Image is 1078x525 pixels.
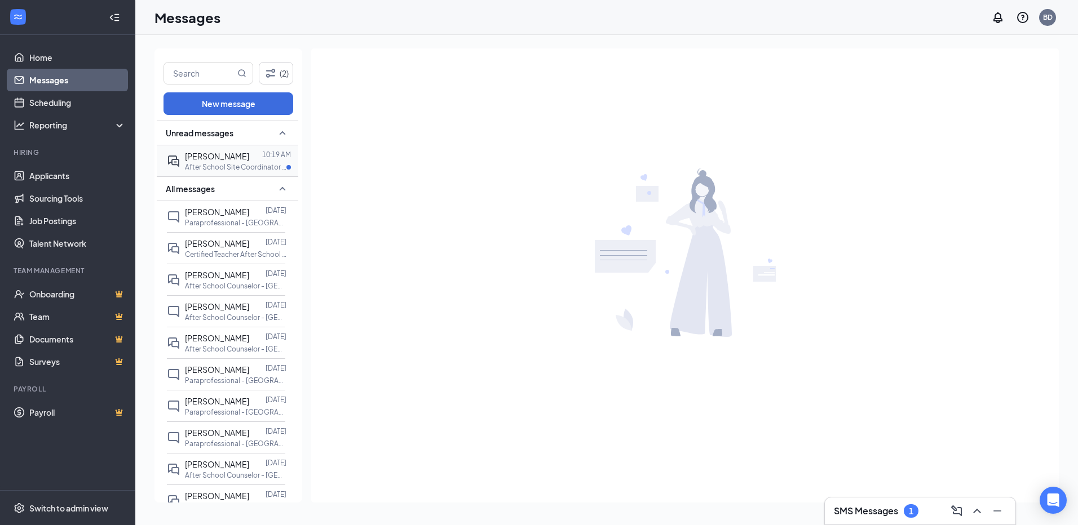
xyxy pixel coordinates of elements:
button: ChevronUp [968,502,986,520]
svg: DoubleChat [167,462,180,476]
a: Talent Network [29,232,126,255]
svg: WorkstreamLogo [12,11,24,23]
svg: DoubleChat [167,242,180,255]
p: [DATE] [266,426,286,436]
svg: Analysis [14,119,25,131]
div: Team Management [14,266,123,275]
p: Paraprofessional - [GEOGRAPHIC_DATA] at [GEOGRAPHIC_DATA] [185,218,286,228]
p: [DATE] [266,300,286,310]
p: After School Site Coordinator - [GEOGRAPHIC_DATA] at [GEOGRAPHIC_DATA] [185,502,286,511]
p: [DATE] [266,490,286,499]
p: After School Counselor - [GEOGRAPHIC_DATA] at [GEOGRAPHIC_DATA] [185,281,286,291]
svg: ComposeMessage [950,504,964,518]
svg: DoubleChat [167,494,180,508]
a: Job Postings [29,210,126,232]
svg: ChatInactive [167,399,180,413]
span: [PERSON_NAME] [185,428,249,438]
p: [DATE] [266,332,286,341]
p: Paraprofessional - [GEOGRAPHIC_DATA] at [GEOGRAPHIC_DATA] [185,376,286,385]
button: Minimize [988,502,1006,520]
div: Reporting [29,119,126,131]
span: [PERSON_NAME] [185,491,249,501]
span: [PERSON_NAME] [185,459,249,469]
a: PayrollCrown [29,401,126,424]
p: [DATE] [266,269,286,278]
span: [PERSON_NAME] [185,301,249,312]
svg: ChevronUp [970,504,984,518]
a: Applicants [29,164,126,187]
div: Switch to admin view [29,502,108,514]
div: Hiring [14,148,123,157]
input: Search [164,63,235,84]
span: [PERSON_NAME] [185,270,249,280]
h1: Messages [154,8,220,27]
a: Scheduling [29,91,126,114]
svg: ActiveDoubleChat [167,154,180,168]
button: Filter (2) [259,62,293,84]
span: [PERSON_NAME] [185,238,249,248]
div: 1 [909,506,913,516]
p: [DATE] [266,363,286,373]
a: Messages [29,69,126,91]
p: [DATE] [266,237,286,247]
svg: MagnifyingGlass [237,69,246,78]
p: 10:19 AM [262,150,291,159]
svg: DoubleChat [167,336,180,350]
a: Home [29,46,126,69]
a: SurveysCrown [29,350,126,373]
svg: ChatInactive [167,431,180,444]
span: [PERSON_NAME] [185,333,249,343]
a: Sourcing Tools [29,187,126,210]
span: All messages [166,183,215,194]
svg: Settings [14,502,25,514]
span: Unread messages [166,127,233,139]
a: DocumentsCrown [29,328,126,350]
p: After School Counselor - [GEOGRAPHIC_DATA] at [GEOGRAPHIC_DATA] [185,313,286,322]
span: [PERSON_NAME] [185,364,249,375]
p: [DATE] [266,458,286,468]
svg: Minimize [991,504,1004,518]
svg: ChatInactive [167,368,180,381]
svg: ChatInactive [167,305,180,318]
button: ComposeMessage [948,502,966,520]
button: New message [164,92,293,115]
svg: Filter [264,66,277,80]
p: Certified Teacher After School Program- Lake View Middle at [GEOGRAPHIC_DATA] [185,250,286,259]
div: Payroll [14,384,123,394]
h3: SMS Messages [834,505,898,517]
p: After School Site Coordinator - [GEOGRAPHIC_DATA] at [GEOGRAPHIC_DATA] [185,162,286,172]
p: [DATE] [266,395,286,404]
span: [PERSON_NAME] [185,207,249,217]
p: Paraprofessional - [GEOGRAPHIC_DATA] at [GEOGRAPHIC_DATA] [185,407,286,417]
p: Paraprofessional - [GEOGRAPHIC_DATA] at [GEOGRAPHIC_DATA] [185,439,286,448]
div: BD [1043,12,1053,22]
span: [PERSON_NAME] [185,151,249,161]
svg: Collapse [109,12,120,23]
svg: SmallChevronUp [276,182,289,195]
p: After School Counselor - [GEOGRAPHIC_DATA] at [GEOGRAPHIC_DATA] [185,470,286,480]
svg: QuestionInfo [1016,11,1030,24]
svg: SmallChevronUp [276,126,289,140]
p: After School Counselor - [GEOGRAPHIC_DATA] at [GEOGRAPHIC_DATA] [185,344,286,354]
a: TeamCrown [29,305,126,328]
p: [DATE] [266,206,286,215]
svg: Notifications [991,11,1005,24]
span: [PERSON_NAME] [185,396,249,406]
a: OnboardingCrown [29,283,126,305]
svg: ChatInactive [167,210,180,224]
div: Open Intercom Messenger [1040,487,1067,514]
svg: DoubleChat [167,273,180,287]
